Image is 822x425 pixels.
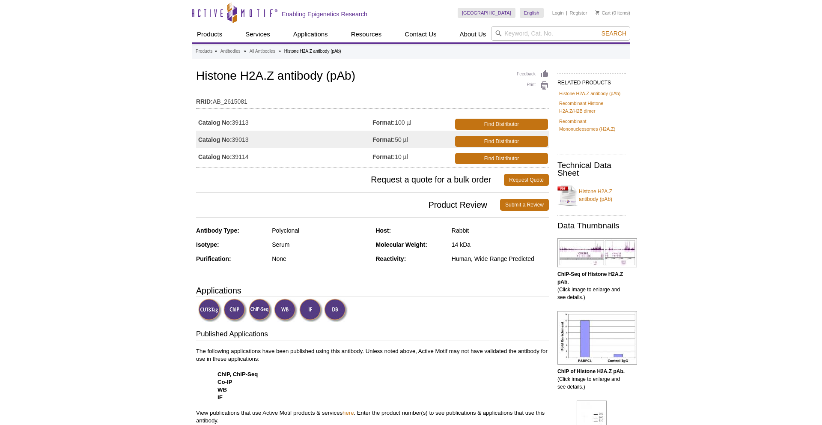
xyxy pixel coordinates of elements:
a: Recombinant Mononucleosomes (H2A.Z) [559,117,624,133]
strong: Antibody Type: [196,227,239,234]
a: Histone H2A.Z antibody (pAb) [559,90,620,97]
td: 39113 [196,114,372,131]
strong: Format: [372,136,395,144]
h2: Enabling Epigenetics Research [282,10,367,18]
a: Find Distributor [455,136,548,147]
li: » [214,49,217,54]
strong: Purification: [196,255,231,262]
a: All Antibodies [250,48,275,55]
h3: Applications [196,284,549,297]
strong: Format: [372,153,395,161]
strong: Catalog No: [198,153,232,161]
a: Register [569,10,587,16]
strong: Catalog No: [198,119,232,126]
strong: Reactivity: [376,255,406,262]
div: Polyclonal [272,227,369,234]
img: Dot Blot Validated [324,299,348,322]
a: Histone H2A.Z antibody (pAb) [557,183,626,208]
li: | [566,8,567,18]
a: Feedback [517,69,549,79]
div: None [272,255,369,263]
div: Rabbit [452,227,549,234]
a: Submit a Review [500,199,549,211]
a: Services [240,26,275,42]
a: Recombinant Histone H2A.Z/H2B dimer [559,99,624,115]
input: Keyword, Cat. No. [491,26,630,41]
h2: RELATED PRODUCTS [557,73,626,88]
li: (0 items) [596,8,630,18]
a: here [342,410,354,416]
strong: Host: [376,227,391,234]
td: 100 µl [372,114,453,131]
strong: Isotype: [196,241,219,248]
h1: Histone H2A.Z antibody (pAb) [196,69,549,84]
strong: Molecular Weight: [376,241,427,248]
img: Your Cart [596,10,599,15]
div: 14 kDa [452,241,549,248]
a: Contact Us [399,26,441,42]
a: Products [192,26,227,42]
td: 10 µl [372,148,453,165]
div: Human, Wide Range Predicted [452,255,549,263]
img: CUT&Tag Validated [198,299,222,322]
td: 39013 [196,131,372,148]
li: » [244,49,246,54]
h2: Data Thumbnails [557,222,626,230]
span: Product Review [196,199,500,211]
strong: Format: [372,119,395,126]
strong: Co-IP [217,379,232,385]
a: Cart [596,10,611,16]
a: English [520,8,544,18]
a: Resources [346,26,387,42]
img: Western Blot Validated [274,299,298,322]
a: Find Distributor [455,153,548,164]
strong: RRID: [196,98,213,105]
p: (Click image to enlarge and see details.) [557,368,626,391]
img: ChIP-Seq Validated [249,299,272,322]
a: Login [552,10,564,16]
td: 39114 [196,148,372,165]
img: Histone H2A.Z antibody (pAb) tested by ChIP. [557,311,637,365]
span: Search [602,30,626,37]
img: Histone H2A.Z antibody (pAb) tested by ChIP-Seq. [557,238,637,267]
button: Search [599,30,629,37]
span: Request a quote for a bulk order [196,174,504,186]
b: ChIP-Seq of Histone H2A.Z pAb. [557,271,623,285]
a: About Us [455,26,491,42]
h2: Technical Data Sheet [557,162,626,177]
div: Serum [272,241,369,248]
p: The following applications have been published using this antibody. Unless noted above, Active Mo... [196,347,549,425]
a: Products [196,48,212,55]
a: Print [517,81,549,90]
a: Antibodies [220,48,241,55]
a: Applications [288,26,333,42]
li: » [278,49,281,54]
strong: WB [217,386,227,393]
td: 50 µl [372,131,453,148]
strong: Catalog No: [198,136,232,144]
img: ChIP Validated [223,299,247,322]
h3: Published Applications [196,329,549,341]
b: ChIP of Histone H2A.Z pAb. [557,368,625,374]
strong: IF [217,394,223,401]
p: (Click image to enlarge and see details.) [557,270,626,301]
img: Immunofluorescence Validated [299,299,323,322]
a: [GEOGRAPHIC_DATA] [458,8,515,18]
li: Histone H2A.Z antibody (pAb) [284,49,341,54]
strong: ChIP, ChIP-Seq [217,371,258,377]
a: Find Distributor [455,119,548,130]
td: AB_2615081 [196,93,549,106]
a: Request Quote [504,174,549,186]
